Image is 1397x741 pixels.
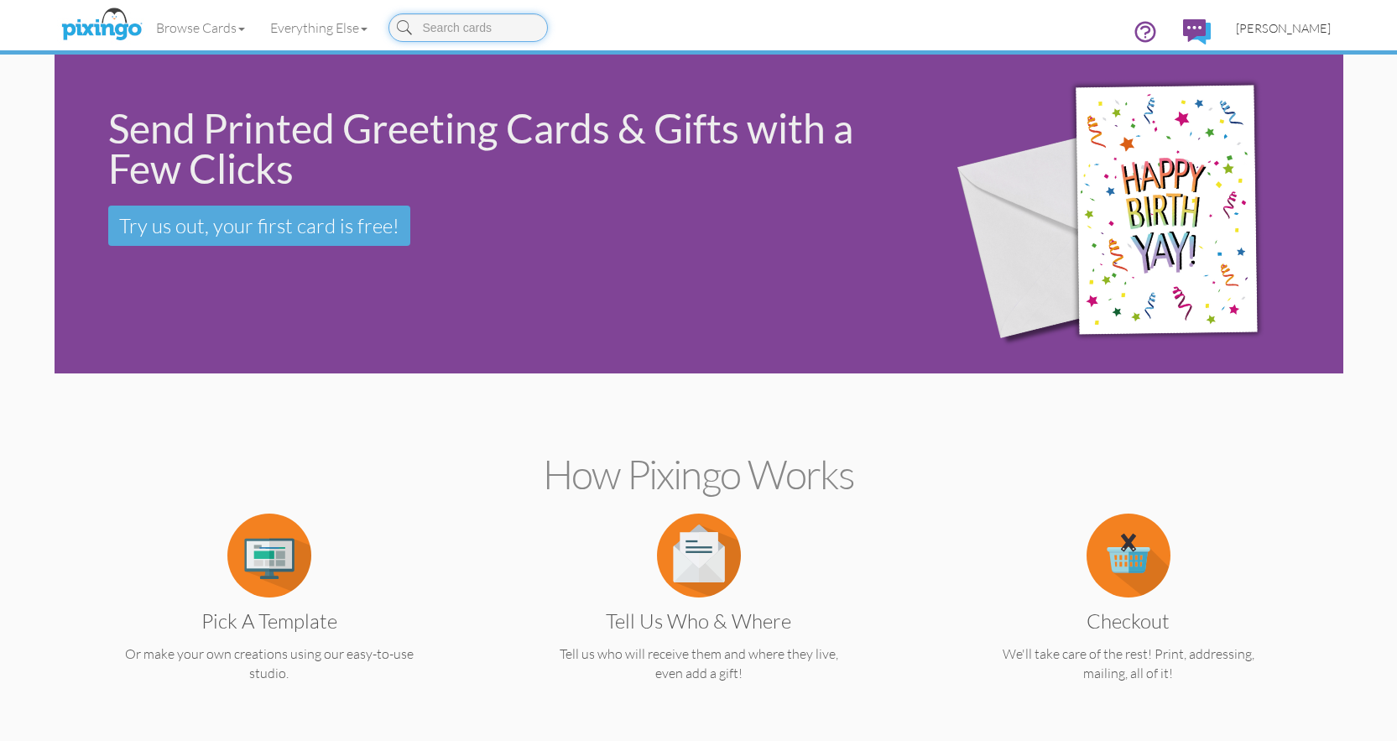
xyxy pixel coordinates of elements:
a: Browse Cards [143,7,258,49]
a: Checkout We'll take care of the rest! Print, addressing, mailing, all of it! [946,545,1311,683]
h3: Tell us Who & Where [529,610,868,632]
a: [PERSON_NAME] [1223,7,1343,50]
a: Tell us Who & Where Tell us who will receive them and where they live, even add a gift! [517,545,881,683]
p: We'll take care of the rest! Print, addressing, mailing, all of it! [946,644,1311,683]
p: Tell us who will receive them and where they live, even add a gift! [517,644,881,683]
a: Everything Else [258,7,380,49]
a: Try us out, your first card is free! [108,206,410,246]
h2: How Pixingo works [84,452,1314,497]
img: item.alt [227,514,311,597]
input: Search cards [388,13,548,42]
h3: Checkout [959,610,1298,632]
img: pixingo logo [57,4,146,46]
p: Or make your own creations using our easy-to-use studio. [87,644,451,683]
h3: Pick a Template [100,610,439,632]
span: [PERSON_NAME] [1236,21,1331,35]
a: Pick a Template Or make your own creations using our easy-to-use studio. [87,545,451,683]
span: Try us out, your first card is free! [119,213,399,238]
img: comments.svg [1183,19,1211,44]
img: item.alt [1087,514,1170,597]
div: Send Printed Greeting Cards & Gifts with a Few Clicks [108,108,900,189]
img: item.alt [657,514,741,597]
img: 942c5090-71ba-4bfc-9a92-ca782dcda692.png [927,31,1332,398]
